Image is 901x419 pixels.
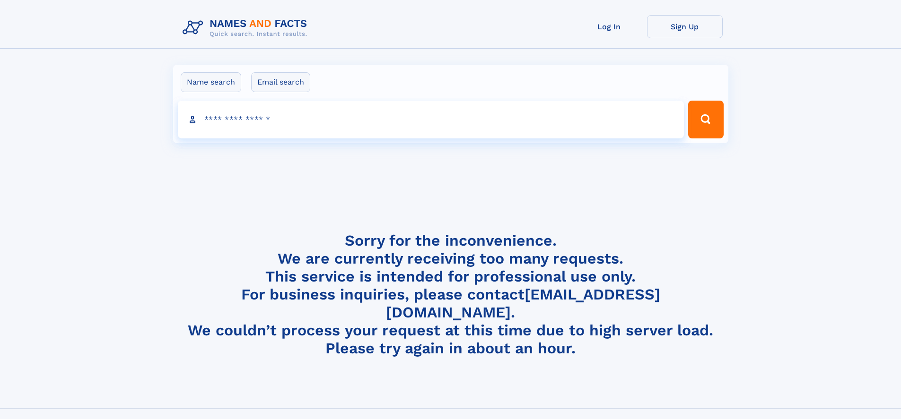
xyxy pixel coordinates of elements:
[181,72,241,92] label: Name search
[647,15,723,38] a: Sign Up
[571,15,647,38] a: Log In
[688,101,723,138] button: Search Button
[179,231,723,358] h4: Sorry for the inconvenience. We are currently receiving too many requests. This service is intend...
[251,72,310,92] label: Email search
[386,285,660,321] a: [EMAIL_ADDRESS][DOMAIN_NAME]
[179,15,315,41] img: Logo Names and Facts
[178,101,684,138] input: search input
